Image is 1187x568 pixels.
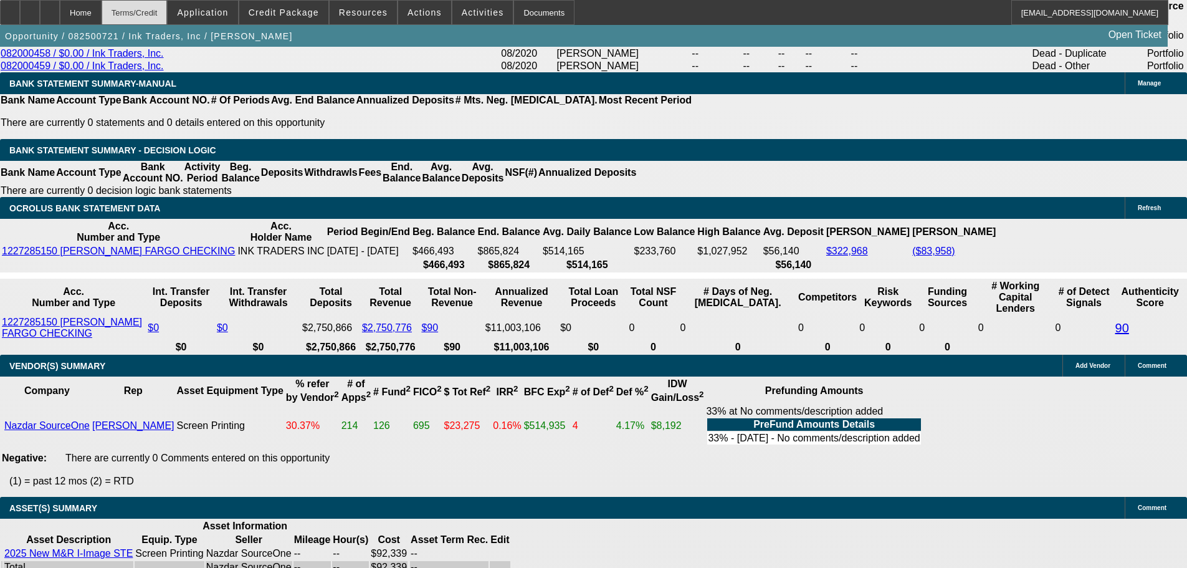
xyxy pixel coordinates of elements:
sup: 2 [513,384,518,393]
th: Bank Account NO. [122,161,184,185]
span: Bank Statement Summary - Decision Logic [9,145,216,155]
b: Cost [378,534,400,545]
b: Asset Term Rec. [411,534,488,545]
th: Annualized Deposits [538,161,637,185]
sup: 2 [366,390,371,399]
b: # of Apps [341,378,371,403]
th: Acc. Number and Type [1,280,146,315]
b: Hour(s) [333,534,368,545]
td: -- [804,47,850,60]
span: Activities [462,7,504,17]
span: 0 [978,322,984,333]
th: Avg. End Balance [270,94,356,107]
td: $92,339 [370,547,408,560]
th: End. Balance [382,161,421,185]
th: 0 [859,341,917,354]
th: Int. Transfer Withdrawals [216,280,300,315]
a: 1227285150 [PERSON_NAME] FARGO CHECKING [2,317,142,339]
td: -- [804,60,850,72]
b: Def % [616,387,649,397]
th: Low Balance [634,220,696,244]
td: $23,275 [444,405,492,446]
th: Period Begin/End [327,220,411,244]
a: $0 [217,322,228,333]
td: -- [742,60,777,72]
td: $233,760 [634,245,696,258]
td: $56,140 [763,245,824,258]
td: $2,750,866 [302,316,360,340]
td: 33% - [DATE] - No comments/description added [707,432,920,445]
p: (1) = past 12 mos (2) = RTD [9,476,1187,487]
th: Beg. Balance [221,161,260,185]
th: 0 [798,341,857,354]
td: Screen Printing [135,547,204,560]
b: # Fund [373,387,411,397]
td: 08/2020 [500,47,556,60]
td: 0.16% [492,405,522,446]
th: Fees [358,161,382,185]
th: Equip. Type [135,534,204,546]
button: Credit Package [239,1,328,24]
span: Comment [1138,362,1166,369]
td: [PERSON_NAME] [556,60,691,72]
sup: 2 [406,384,411,393]
th: Competitors [798,280,857,315]
td: 214 [341,405,371,446]
b: Seller [235,534,262,545]
th: Total Loan Proceeds [560,280,627,315]
div: 33% at No comments/description added [706,406,922,446]
b: Company [24,385,70,396]
td: $865,824 [477,245,540,258]
td: INK TRADERS INC [237,245,325,258]
b: IRR [496,387,518,397]
span: ASSET(S) SUMMARY [9,503,97,513]
th: # Working Capital Lenders [978,280,1054,315]
th: Funding Sources [918,280,976,315]
b: Negative: [2,453,47,463]
span: Add Vendor [1075,362,1110,369]
td: 0 [1055,316,1113,340]
th: Edit [490,534,510,546]
b: PreFund Amounts Details [753,419,875,430]
th: Authenticity Score [1115,280,1186,315]
span: Manage [1138,80,1161,87]
th: # Mts. Neg. [MEDICAL_DATA]. [455,94,598,107]
td: -- [778,47,805,60]
b: Asset Description [26,534,111,545]
th: Most Recent Period [598,94,692,107]
button: Actions [398,1,451,24]
th: 0 [918,341,976,354]
span: Opportunity / 082500721 / Ink Traders, Inc / [PERSON_NAME] [5,31,293,41]
sup: 2 [334,390,338,399]
td: $1,027,952 [697,245,761,258]
sup: 2 [437,384,441,393]
th: Annualized Revenue [485,280,558,315]
th: End. Balance [477,220,540,244]
td: -- [410,547,489,560]
th: 0 [679,341,796,354]
th: Avg. Daily Balance [542,220,632,244]
th: $56,140 [763,259,824,271]
span: Application [177,7,228,17]
th: [PERSON_NAME] [826,220,910,244]
sup: 2 [565,384,570,393]
a: $90 [421,322,438,333]
td: Portfolio [1146,60,1187,72]
th: $865,824 [477,259,540,271]
td: Screen Printing [176,405,284,446]
td: -- [851,47,897,60]
b: FICO [413,387,442,397]
th: Total Revenue [361,280,420,315]
th: Int. Transfer Deposits [147,280,215,315]
th: Asset Term Recommendation [410,534,489,546]
a: 082000458 / $0.00 / Ink Traders, Inc. [1,48,164,59]
th: $514,165 [542,259,632,271]
span: VENDOR(S) SUMMARY [9,361,105,371]
td: Dead - Duplicate [1032,47,1146,60]
a: ($83,958) [912,246,955,256]
span: Resources [339,7,388,17]
th: Total Non-Revenue [421,280,483,315]
sup: 2 [644,384,648,393]
b: Asset Information [203,521,287,531]
td: 0 [628,316,678,340]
